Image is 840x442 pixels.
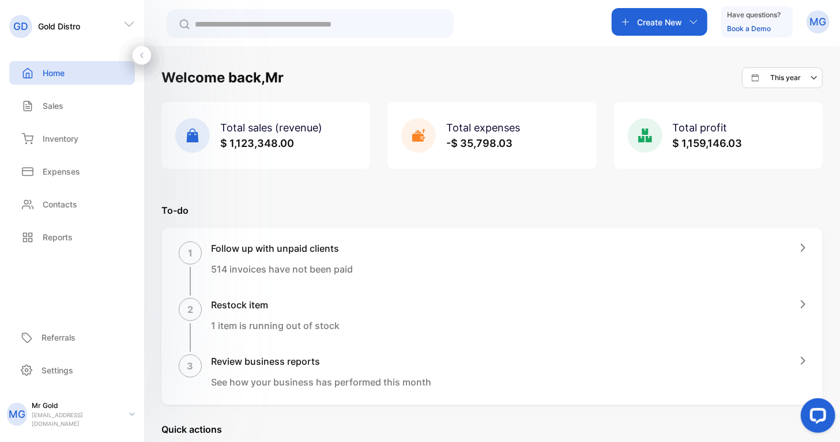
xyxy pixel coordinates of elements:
h1: Restock item [211,298,340,312]
h1: Review business reports [211,354,431,368]
p: 514 invoices have not been paid [211,262,353,276]
span: -$ 35,798.03 [446,137,513,149]
p: Referrals [42,331,76,343]
h1: Follow up with unpaid clients [211,241,353,255]
p: 3 [187,359,194,373]
p: This year [770,73,801,83]
span: Total sales (revenue) [220,122,322,134]
p: To-do [161,203,823,217]
p: Quick actions [161,422,823,436]
p: MG [9,407,25,422]
span: Total expenses [446,122,520,134]
p: Settings [42,364,73,376]
p: Home [43,67,65,79]
p: 1 item is running out of stock [211,319,340,333]
span: $ 1,159,146.03 [673,137,743,149]
p: Mr Gold [32,401,120,411]
p: 1 [188,246,193,260]
p: GD [13,19,28,34]
p: Reports [43,231,73,243]
p: Have questions? [727,9,781,21]
p: Contacts [43,198,77,210]
p: Inventory [43,133,78,145]
span: $ 1,123,348.00 [220,137,294,149]
p: MG [810,14,827,29]
p: Create New [637,16,682,28]
p: Sales [43,100,63,112]
button: Create New [612,8,707,36]
h1: Welcome back, Mr [161,67,284,88]
p: See how your business has performed this month [211,375,431,389]
p: Gold Distro [38,20,80,32]
button: MG [807,8,830,36]
a: Book a Demo [727,24,771,33]
p: [EMAIL_ADDRESS][DOMAIN_NAME] [32,411,120,428]
p: 2 [187,303,193,316]
iframe: LiveChat chat widget [792,394,840,442]
p: Expenses [43,165,80,177]
span: Total profit [673,122,728,134]
button: This year [742,67,823,88]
